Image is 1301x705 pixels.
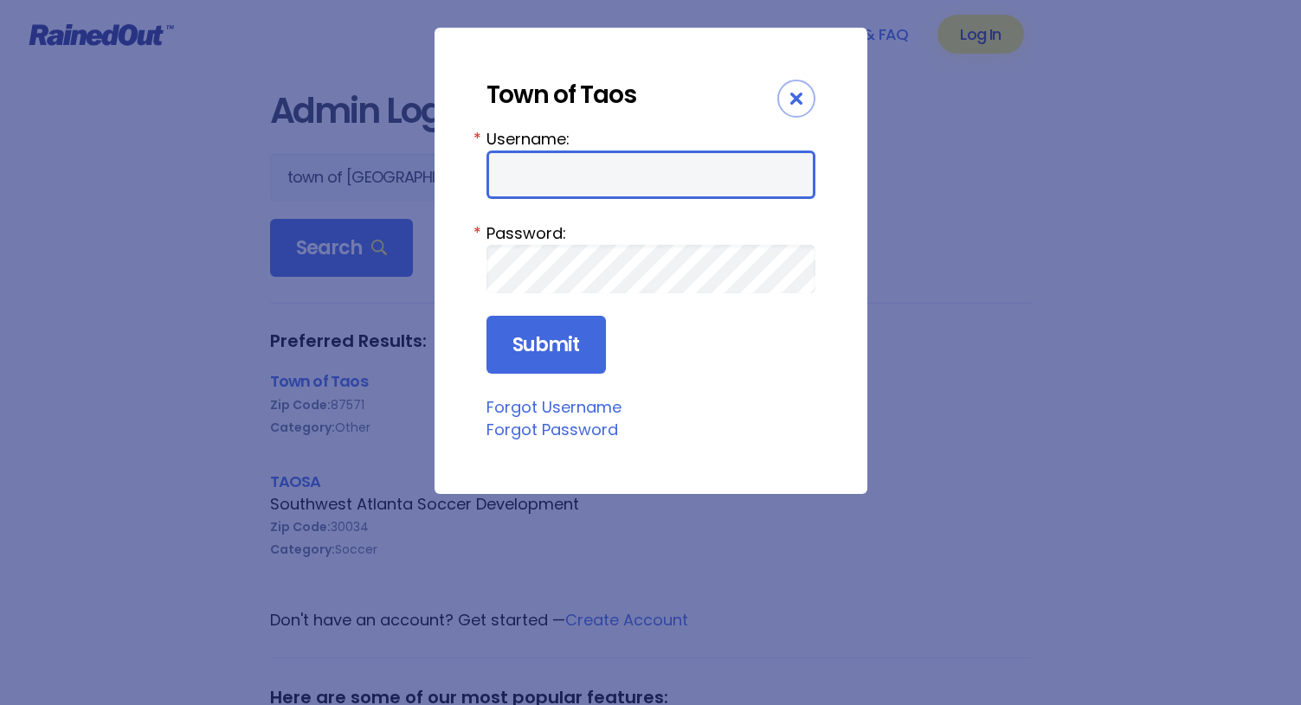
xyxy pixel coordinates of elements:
div: Town of Taos [486,80,777,110]
label: Password: [486,221,815,245]
input: Submit [486,316,606,375]
a: Forgot Username [486,396,622,418]
a: Forgot Password [486,419,618,440]
label: Username: [486,127,815,151]
div: Close [777,80,815,118]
